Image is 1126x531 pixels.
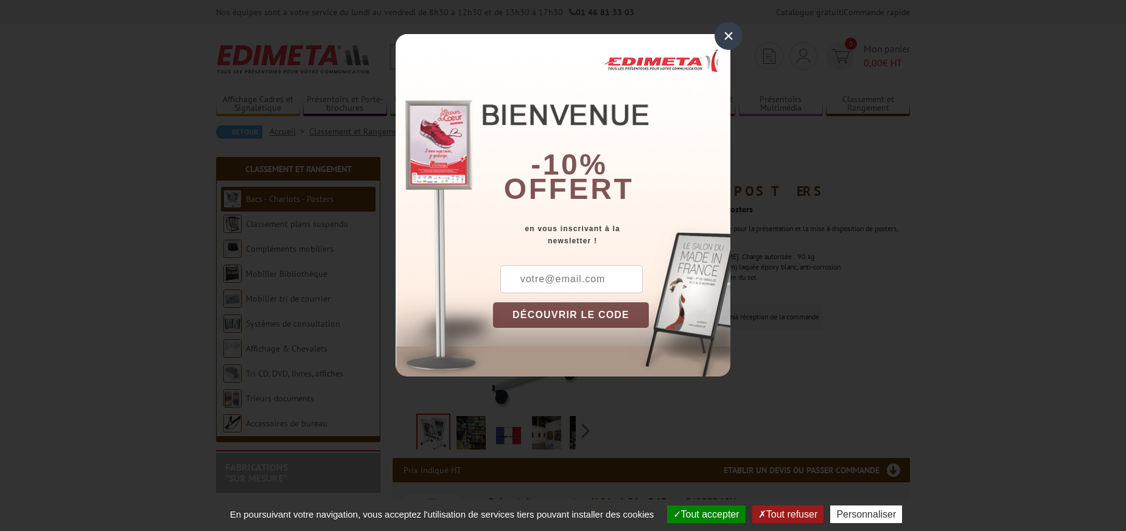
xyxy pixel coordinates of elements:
font: offert [504,173,634,205]
button: DÉCOUVRIR LE CODE [493,302,649,328]
button: Tout refuser [752,505,824,523]
span: En poursuivant votre navigation, vous acceptez l'utilisation de services tiers pouvant installer ... [224,509,660,519]
b: -10% [531,148,607,181]
button: Personnaliser (fenêtre modale) [830,505,902,523]
div: × [715,22,743,50]
div: en vous inscrivant à la newsletter ! [493,223,730,247]
button: Tout accepter [667,505,746,523]
input: votre@email.com [500,265,643,293]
